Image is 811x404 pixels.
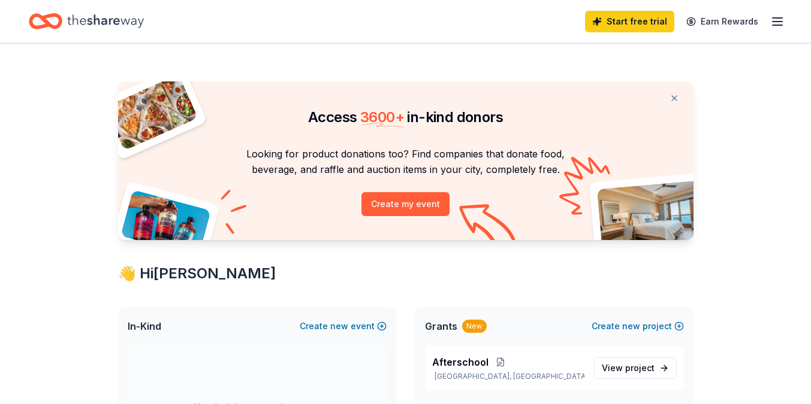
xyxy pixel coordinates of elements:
a: Earn Rewards [679,11,765,32]
div: 👋 Hi [PERSON_NAME] [118,264,694,283]
span: 3600 + [360,108,404,126]
button: Createnewproject [592,319,684,333]
span: Grants [425,319,457,333]
span: View [602,361,655,375]
img: Curvy arrow [459,204,519,249]
span: project [625,363,655,373]
span: Access in-kind donors [308,108,503,126]
span: new [330,319,348,333]
a: Home [29,7,144,35]
div: New [462,320,487,333]
img: Pizza [104,74,198,151]
p: Looking for product donations too? Find companies that donate food, beverage, and raffle and auct... [132,146,679,178]
button: Create my event [361,192,450,216]
p: [GEOGRAPHIC_DATA], [GEOGRAPHIC_DATA] [432,372,584,381]
span: In-Kind [128,319,161,333]
a: Start free trial [585,11,674,32]
button: Createnewevent [300,319,387,333]
span: new [622,319,640,333]
span: Afterschool [432,355,489,369]
a: View project [594,357,677,379]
